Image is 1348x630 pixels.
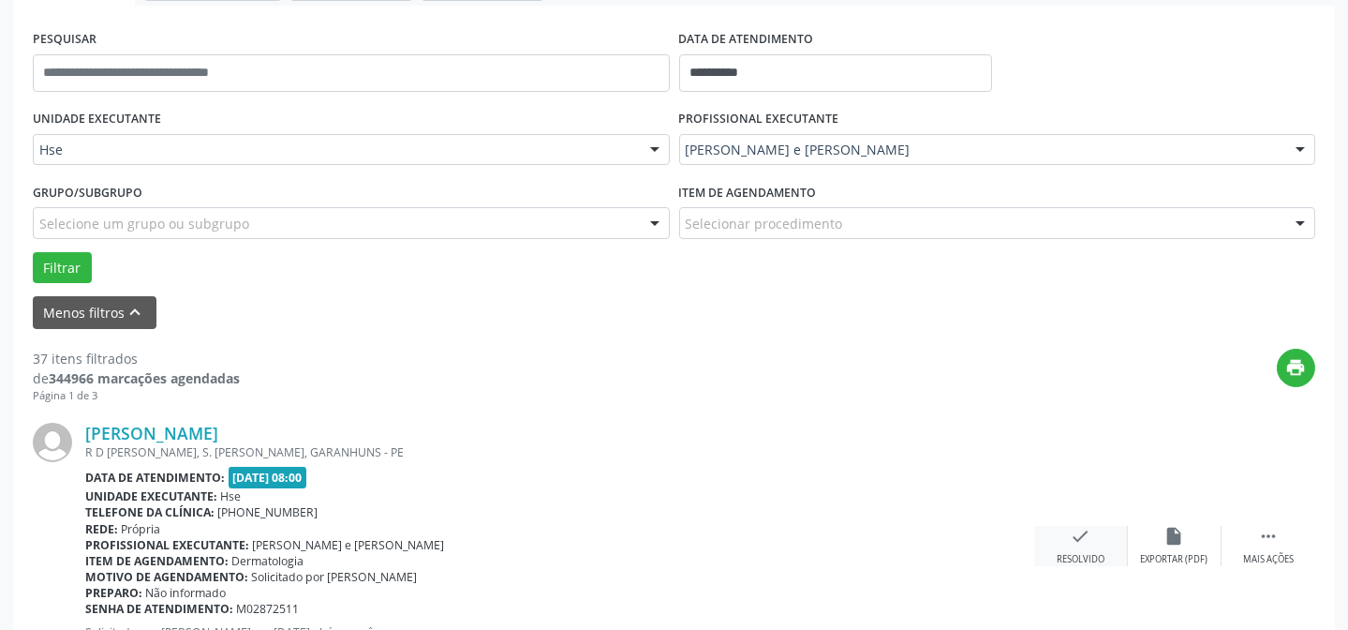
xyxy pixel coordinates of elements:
[237,601,300,617] span: M02872511
[679,25,814,54] label: DATA DE ATENDIMENTO
[679,105,839,134] label: PROFISSIONAL EXECUTANTE
[686,214,843,233] span: Selecionar procedimento
[85,537,249,553] b: Profissional executante:
[229,467,307,488] span: [DATE] 08:00
[232,553,304,569] span: Dermatologia
[1277,349,1315,387] button: print
[221,488,242,504] span: Hse
[1286,357,1307,378] i: print
[85,444,1034,460] div: R D [PERSON_NAME], S. [PERSON_NAME], GARANHUNS - PE
[33,178,142,207] label: Grupo/Subgrupo
[679,178,817,207] label: Item de agendamento
[33,349,240,368] div: 37 itens filtrados
[33,423,72,462] img: img
[218,504,318,520] span: [PHONE_NUMBER]
[85,569,248,585] b: Motivo de agendamento:
[126,302,146,322] i: keyboard_arrow_up
[85,521,118,537] b: Rede:
[85,504,215,520] b: Telefone da clínica:
[85,601,233,617] b: Senha de atendimento:
[146,585,227,601] span: Não informado
[85,488,217,504] b: Unidade executante:
[1071,526,1091,547] i: check
[1243,553,1294,566] div: Mais ações
[39,214,249,233] span: Selecione um grupo ou subgrupo
[33,25,96,54] label: PESQUISAR
[33,368,240,388] div: de
[1057,553,1104,566] div: Resolvido
[686,141,1278,159] span: [PERSON_NAME] e [PERSON_NAME]
[33,296,156,329] button: Menos filtroskeyboard_arrow_up
[85,553,229,569] b: Item de agendamento:
[122,521,161,537] span: Própria
[85,470,225,486] b: Data de atendimento:
[252,569,418,585] span: Solicitado por [PERSON_NAME]
[253,537,445,553] span: [PERSON_NAME] e [PERSON_NAME]
[1258,526,1279,547] i: 
[39,141,631,159] span: Hse
[85,585,142,601] b: Preparo:
[85,423,218,443] a: [PERSON_NAME]
[1141,553,1208,566] div: Exportar (PDF)
[33,105,161,134] label: UNIDADE EXECUTANTE
[33,252,92,284] button: Filtrar
[33,388,240,404] div: Página 1 de 3
[49,369,240,387] strong: 344966 marcações agendadas
[1164,526,1185,547] i: insert_drive_file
